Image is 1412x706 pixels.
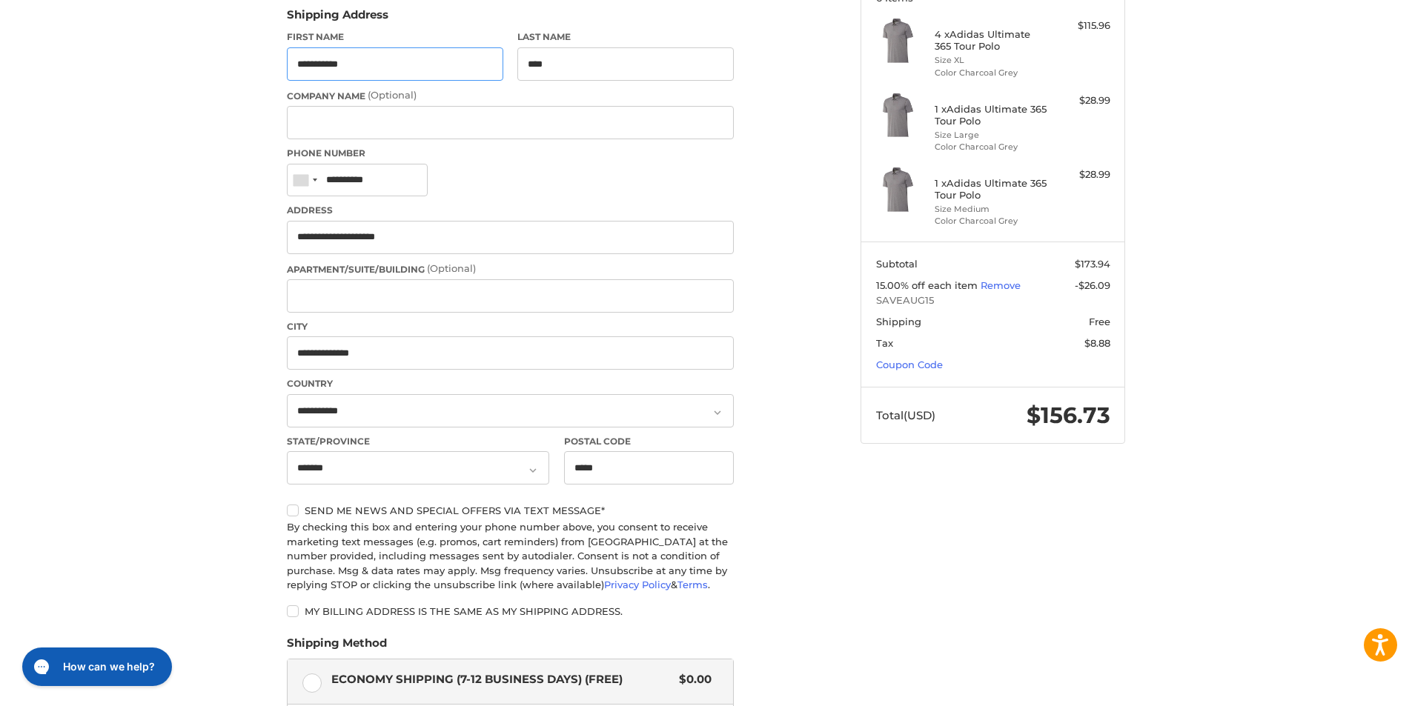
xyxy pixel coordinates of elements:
[331,671,672,688] span: Economy Shipping (7-12 Business Days) (Free)
[287,635,387,659] legend: Shipping Method
[935,28,1048,53] h4: 4 x Adidas Ultimate 365 Tour Polo
[876,337,893,349] span: Tax
[287,435,549,448] label: State/Province
[1027,402,1110,429] span: $156.73
[287,147,734,160] label: Phone Number
[427,262,476,274] small: (Optional)
[287,204,734,217] label: Address
[935,203,1048,216] li: Size Medium
[935,103,1048,127] h4: 1 x Adidas Ultimate 365 Tour Polo
[1089,316,1110,327] span: Free
[287,520,734,593] div: By checking this box and entering your phone number above, you consent to receive marketing text ...
[1075,258,1110,270] span: $173.94
[1290,666,1412,706] iframe: Google Customer Reviews
[564,435,735,448] label: Postal Code
[935,129,1048,141] li: Size Large
[876,293,1110,308] span: SAVEAUG15
[1052,167,1110,182] div: $28.99
[287,262,734,276] label: Apartment/Suite/Building
[677,579,708,590] a: Terms
[287,320,734,333] label: City
[876,359,943,370] a: Coupon Code
[287,504,734,516] label: Send me news and special offers via text message*
[287,7,388,30] legend: Shipping Address
[1075,279,1110,291] span: -$26.09
[672,671,712,688] span: $0.00
[935,177,1048,202] h4: 1 x Adidas Ultimate 365 Tour Polo
[604,579,671,590] a: Privacy Policy
[935,54,1048,67] li: Size XL
[287,377,734,390] label: Country
[287,30,503,44] label: First Name
[1084,337,1110,349] span: $8.88
[876,258,918,270] span: Subtotal
[876,316,921,327] span: Shipping
[876,408,935,422] span: Total (USD)
[981,279,1021,291] a: Remove
[15,642,176,691] iframe: Gorgias live chat messenger
[1052,19,1110,33] div: $115.96
[368,89,417,101] small: (Optional)
[935,215,1048,227] li: Color Charcoal Grey
[517,30,734,44] label: Last Name
[1052,93,1110,108] div: $28.99
[287,605,734,617] label: My billing address is the same as my shipping address.
[935,67,1048,79] li: Color Charcoal Grey
[935,141,1048,153] li: Color Charcoal Grey
[876,279,981,291] span: 15.00% off each item
[287,88,734,103] label: Company Name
